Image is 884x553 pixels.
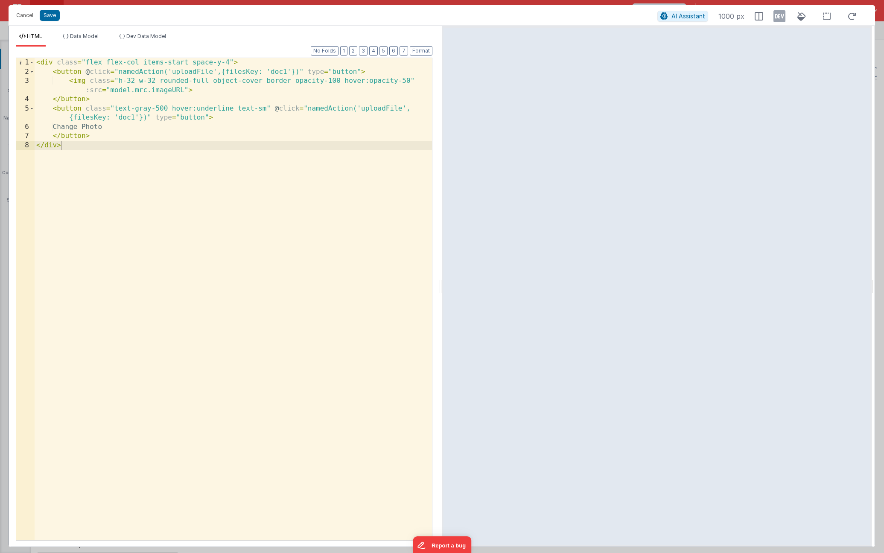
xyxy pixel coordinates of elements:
div: 7 [16,132,35,141]
button: Format [410,46,432,56]
button: 1 [340,46,347,56]
button: AI Assistant [657,11,708,22]
div: 5 [16,104,35,123]
span: Dev Data Model [126,33,166,39]
button: 7 [400,46,408,56]
div: 4 [16,95,35,104]
div: 1 [16,58,35,67]
button: 6 [389,46,398,56]
div: 2 [16,67,35,77]
div: 8 [16,141,35,150]
div: 6 [16,123,35,132]
span: Data Model [70,33,99,39]
span: 1000 px [718,11,744,21]
button: No Folds [311,46,338,56]
span: HTML [27,33,42,39]
button: Save [40,10,60,21]
div: 3 [16,76,35,95]
button: 2 [349,46,357,56]
button: 4 [369,46,378,56]
button: Cancel [12,9,38,21]
button: 5 [379,46,388,56]
span: AI Assistant [671,12,705,20]
button: 3 [359,46,368,56]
